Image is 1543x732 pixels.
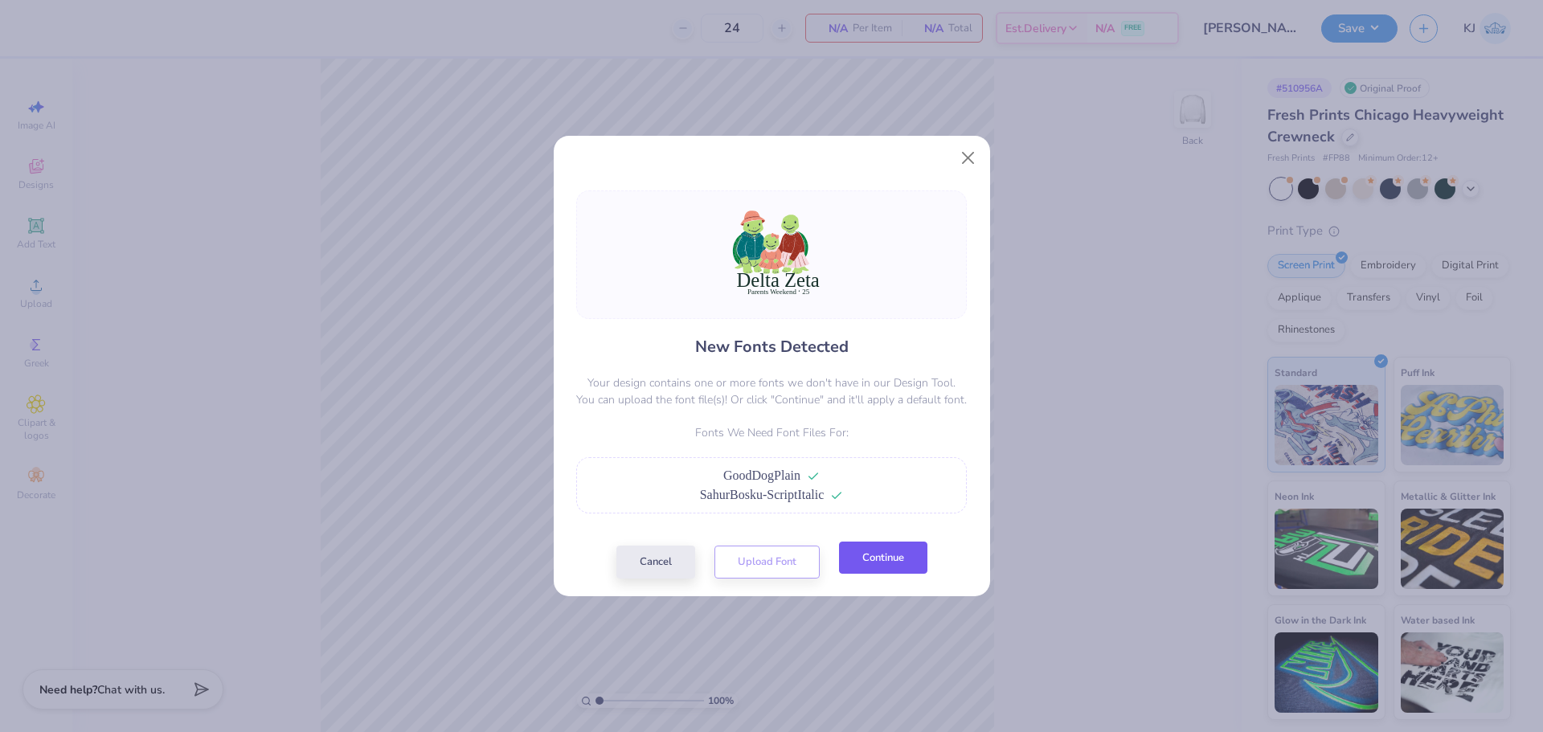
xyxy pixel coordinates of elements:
[839,542,927,575] button: Continue
[576,424,967,441] p: Fonts We Need Font Files For:
[723,468,800,482] span: GoodDogPlain
[616,546,695,579] button: Cancel
[576,374,967,408] p: Your design contains one or more fonts we don't have in our Design Tool. You can upload the font ...
[695,335,849,358] h4: New Fonts Detected
[952,143,983,174] button: Close
[700,488,825,501] span: SahurBosku-ScriptItalic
